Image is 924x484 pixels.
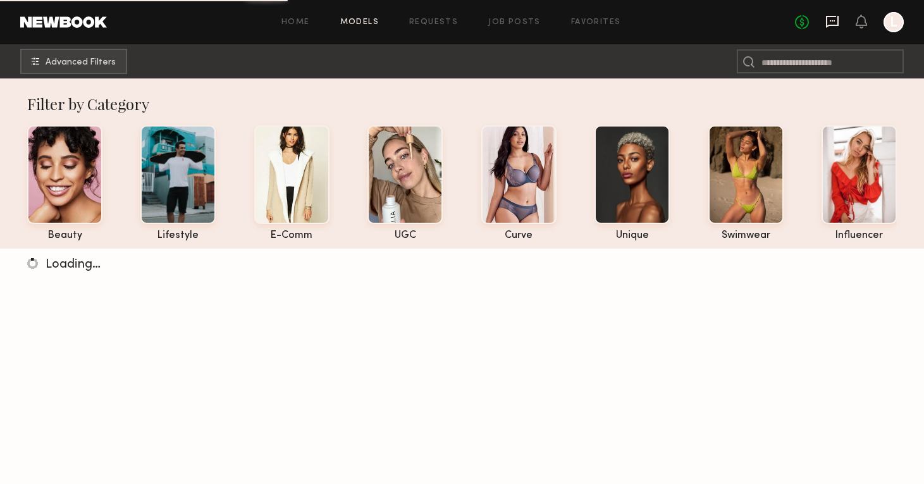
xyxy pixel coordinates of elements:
[367,230,443,241] div: UGC
[46,259,101,271] span: Loading…
[281,18,310,27] a: Home
[46,58,116,67] span: Advanced Filters
[27,94,897,114] div: Filter by Category
[340,18,379,27] a: Models
[140,230,216,241] div: lifestyle
[27,230,102,241] div: beauty
[884,12,904,32] a: L
[822,230,897,241] div: influencer
[594,230,670,241] div: unique
[20,49,127,74] button: Advanced Filters
[488,18,541,27] a: Job Posts
[409,18,458,27] a: Requests
[481,230,557,241] div: curve
[571,18,621,27] a: Favorites
[708,230,784,241] div: swimwear
[254,230,330,241] div: e-comm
